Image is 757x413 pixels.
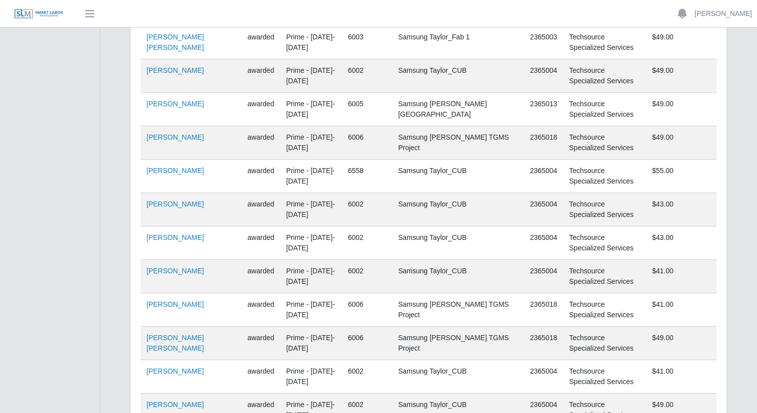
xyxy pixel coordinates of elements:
td: Techsource Specialized Services [563,59,646,93]
td: awarded [242,193,281,226]
a: [PERSON_NAME] [147,401,204,409]
td: Techsource Specialized Services [563,193,646,226]
td: Prime - [DATE]-[DATE] [280,193,342,226]
td: 2365004 [524,193,564,226]
td: $49.00 [646,327,717,360]
td: $49.00 [646,93,717,126]
td: Techsource Specialized Services [563,360,646,394]
a: [PERSON_NAME] [147,167,204,175]
td: awarded [242,26,281,59]
td: awarded [242,226,281,260]
td: Techsource Specialized Services [563,126,646,160]
a: [PERSON_NAME] [147,200,204,208]
a: [PERSON_NAME] [147,367,204,375]
td: awarded [242,59,281,93]
td: 6006 [342,126,392,160]
td: Techsource Specialized Services [563,160,646,193]
td: awarded [242,260,281,293]
a: [PERSON_NAME] [PERSON_NAME] [147,334,204,352]
td: awarded [242,327,281,360]
td: Samsung Taylor_CUB [392,260,524,293]
td: Prime - [DATE]-[DATE] [280,126,342,160]
td: 6002 [342,226,392,260]
td: Prime - [DATE]-[DATE] [280,360,342,394]
a: [PERSON_NAME] [147,233,204,241]
td: Samsung [PERSON_NAME][GEOGRAPHIC_DATA] [392,93,524,126]
td: $49.00 [646,59,717,93]
td: 2365018 [524,293,564,327]
td: 2365004 [524,360,564,394]
td: awarded [242,293,281,327]
td: Samsung Taylor_CUB [392,360,524,394]
td: Samsung [PERSON_NAME] TGMS Project [392,293,524,327]
a: [PERSON_NAME] [147,267,204,275]
td: awarded [242,360,281,394]
a: [PERSON_NAME] [147,133,204,141]
td: awarded [242,160,281,193]
td: $55.00 [646,160,717,193]
td: 6006 [342,293,392,327]
td: 6005 [342,93,392,126]
td: 2365003 [524,26,564,59]
td: Samsung Taylor_Fab 1 [392,26,524,59]
td: $49.00 [646,26,717,59]
td: Prime - [DATE]-[DATE] [280,260,342,293]
td: Prime - [DATE]-[DATE] [280,26,342,59]
td: Samsung [PERSON_NAME] TGMS Project [392,126,524,160]
a: [PERSON_NAME] [695,8,752,19]
td: Samsung [PERSON_NAME] TGMS Project [392,327,524,360]
td: 2365013 [524,93,564,126]
td: Prime - [DATE]-[DATE] [280,59,342,93]
td: Prime - [DATE]-[DATE] [280,293,342,327]
td: 2365018 [524,126,564,160]
td: $43.00 [646,193,717,226]
a: [PERSON_NAME] [147,100,204,108]
td: Samsung Taylor_CUB [392,160,524,193]
td: Techsource Specialized Services [563,327,646,360]
td: 6002 [342,193,392,226]
td: Samsung Taylor_CUB [392,226,524,260]
td: 6003 [342,26,392,59]
td: 6558 [342,160,392,193]
td: $41.00 [646,360,717,394]
td: Samsung Taylor_CUB [392,193,524,226]
td: $49.00 [646,126,717,160]
td: Prime - [DATE]-[DATE] [280,160,342,193]
a: [PERSON_NAME] [PERSON_NAME] [147,33,204,51]
td: awarded [242,93,281,126]
td: $41.00 [646,260,717,293]
td: Techsource Specialized Services [563,93,646,126]
td: Techsource Specialized Services [563,293,646,327]
td: Techsource Specialized Services [563,226,646,260]
td: $41.00 [646,293,717,327]
td: 2365004 [524,59,564,93]
a: [PERSON_NAME] [147,300,204,308]
img: SLM Logo [14,8,64,19]
td: 2365004 [524,260,564,293]
td: $43.00 [646,226,717,260]
a: [PERSON_NAME] [147,66,204,74]
td: 6002 [342,260,392,293]
td: 6002 [342,360,392,394]
td: Prime - [DATE]-[DATE] [280,226,342,260]
td: awarded [242,126,281,160]
td: Samsung Taylor_CUB [392,59,524,93]
td: Techsource Specialized Services [563,26,646,59]
td: Techsource Specialized Services [563,260,646,293]
td: 6002 [342,59,392,93]
td: 2365004 [524,160,564,193]
td: Prime - [DATE]-[DATE] [280,93,342,126]
td: 2365004 [524,226,564,260]
td: Prime - [DATE]-[DATE] [280,327,342,360]
td: 2365018 [524,327,564,360]
td: 6006 [342,327,392,360]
